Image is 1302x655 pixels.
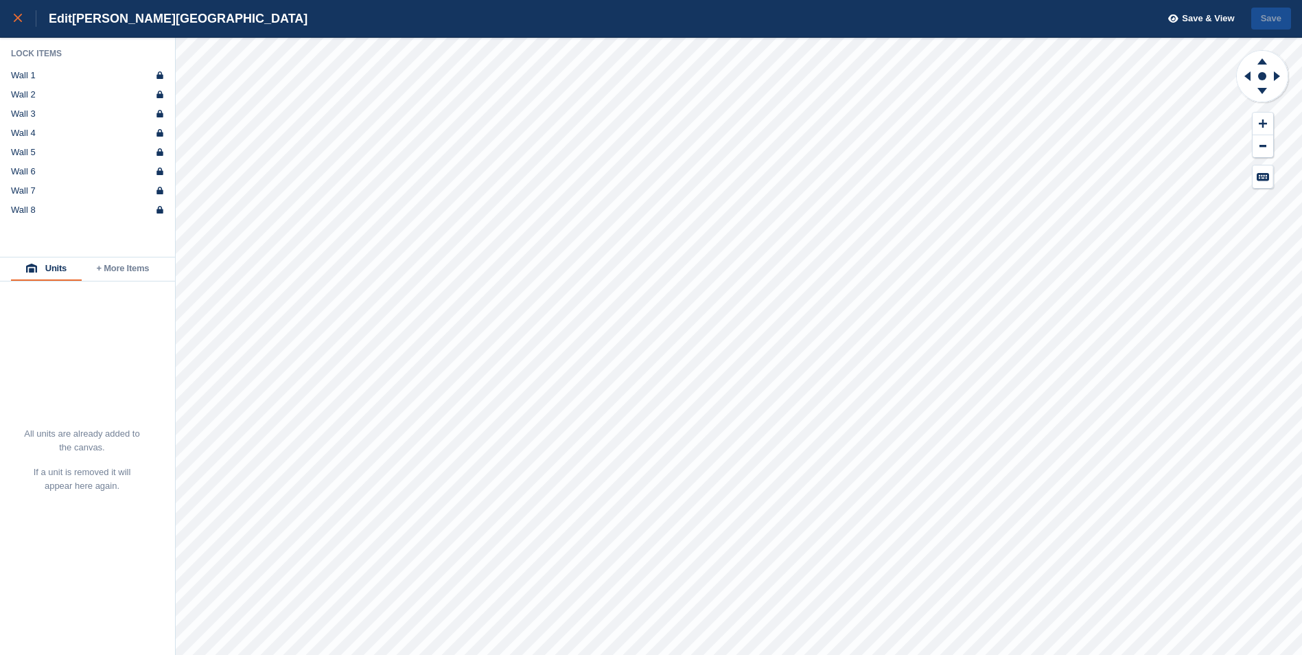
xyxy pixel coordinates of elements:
button: Save & View [1161,8,1235,30]
div: Wall 3 [11,108,36,119]
button: Save [1251,8,1291,30]
div: Wall 6 [11,166,36,177]
button: + More Items [82,257,164,281]
div: Wall 8 [11,205,36,216]
p: If a unit is removed it will appear here again. [23,466,141,493]
p: All units are already added to the canvas. [23,427,141,455]
div: Wall 4 [11,128,36,139]
button: Keyboard Shortcuts [1253,165,1273,188]
div: Lock Items [11,48,165,59]
button: Zoom Out [1253,135,1273,158]
div: Edit [PERSON_NAME][GEOGRAPHIC_DATA] [36,10,307,27]
button: Units [11,257,82,281]
div: Wall 7 [11,185,36,196]
button: Zoom In [1253,113,1273,135]
div: Wall 2 [11,89,36,100]
div: Wall 1 [11,70,36,81]
div: Wall 5 [11,147,36,158]
span: Save & View [1182,12,1234,25]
